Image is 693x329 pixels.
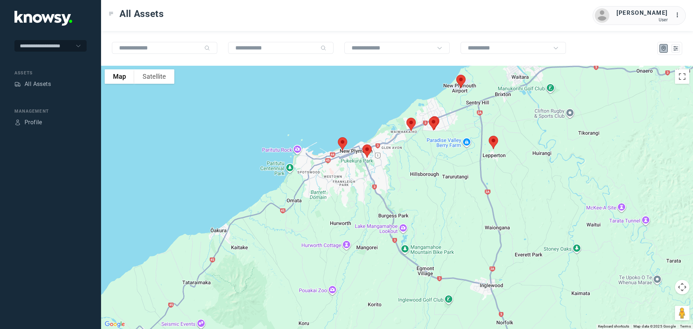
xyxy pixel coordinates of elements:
button: Show satellite imagery [134,69,174,84]
div: User [616,17,668,22]
div: : [675,11,684,21]
div: Toggle Menu [109,11,114,16]
div: : [675,11,684,20]
div: [PERSON_NAME] [616,9,668,17]
button: Show street map [105,69,134,84]
a: Terms (opens in new tab) [680,324,691,328]
img: avatar.png [595,8,609,23]
a: AssetsAll Assets [14,80,51,88]
div: Management [14,108,87,114]
div: Search [321,45,326,51]
span: All Assets [119,7,164,20]
div: Assets [14,70,87,76]
a: Open this area in Google Maps (opens a new window) [103,320,127,329]
div: All Assets [25,80,51,88]
tspan: ... [675,12,683,18]
button: Toggle fullscreen view [675,69,689,84]
a: ProfileProfile [14,118,42,127]
span: Map data ©2025 Google [633,324,676,328]
div: List [672,45,679,52]
button: Keyboard shortcuts [598,324,629,329]
img: Google [103,320,127,329]
div: Map [661,45,667,52]
div: Search [204,45,210,51]
div: Profile [14,119,21,126]
button: Drag Pegman onto the map to open Street View [675,306,689,320]
div: Profile [25,118,42,127]
img: Application Logo [14,11,72,26]
div: Assets [14,81,21,87]
button: Map camera controls [675,280,689,294]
